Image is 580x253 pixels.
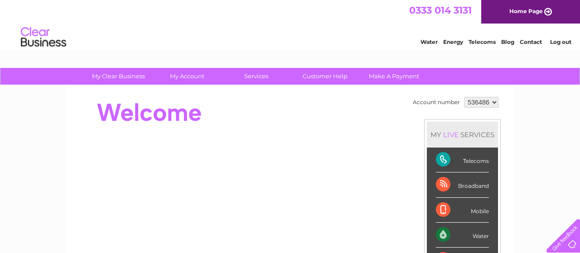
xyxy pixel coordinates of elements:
a: Make A Payment [357,68,431,85]
a: Blog [501,38,514,45]
a: Contact [520,38,542,45]
div: Water [436,223,489,248]
td: Account number [411,95,462,110]
div: Clear Business is a trading name of Verastar Limited (registered in [GEOGRAPHIC_DATA] No. 3667643... [77,5,505,44]
div: MY SERVICES [427,122,498,148]
a: Log out [550,38,571,45]
div: LIVE [441,130,460,139]
img: logo.png [20,24,67,51]
a: Telecoms [469,38,496,45]
div: Broadband [436,172,489,197]
a: Customer Help [288,68,362,85]
a: Services [219,68,294,85]
a: 0333 014 3131 [409,5,472,16]
a: My Clear Business [81,68,156,85]
div: Mobile [436,198,489,223]
a: My Account [150,68,225,85]
a: Energy [443,38,463,45]
div: Telecoms [436,148,489,172]
a: Water [420,38,438,45]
